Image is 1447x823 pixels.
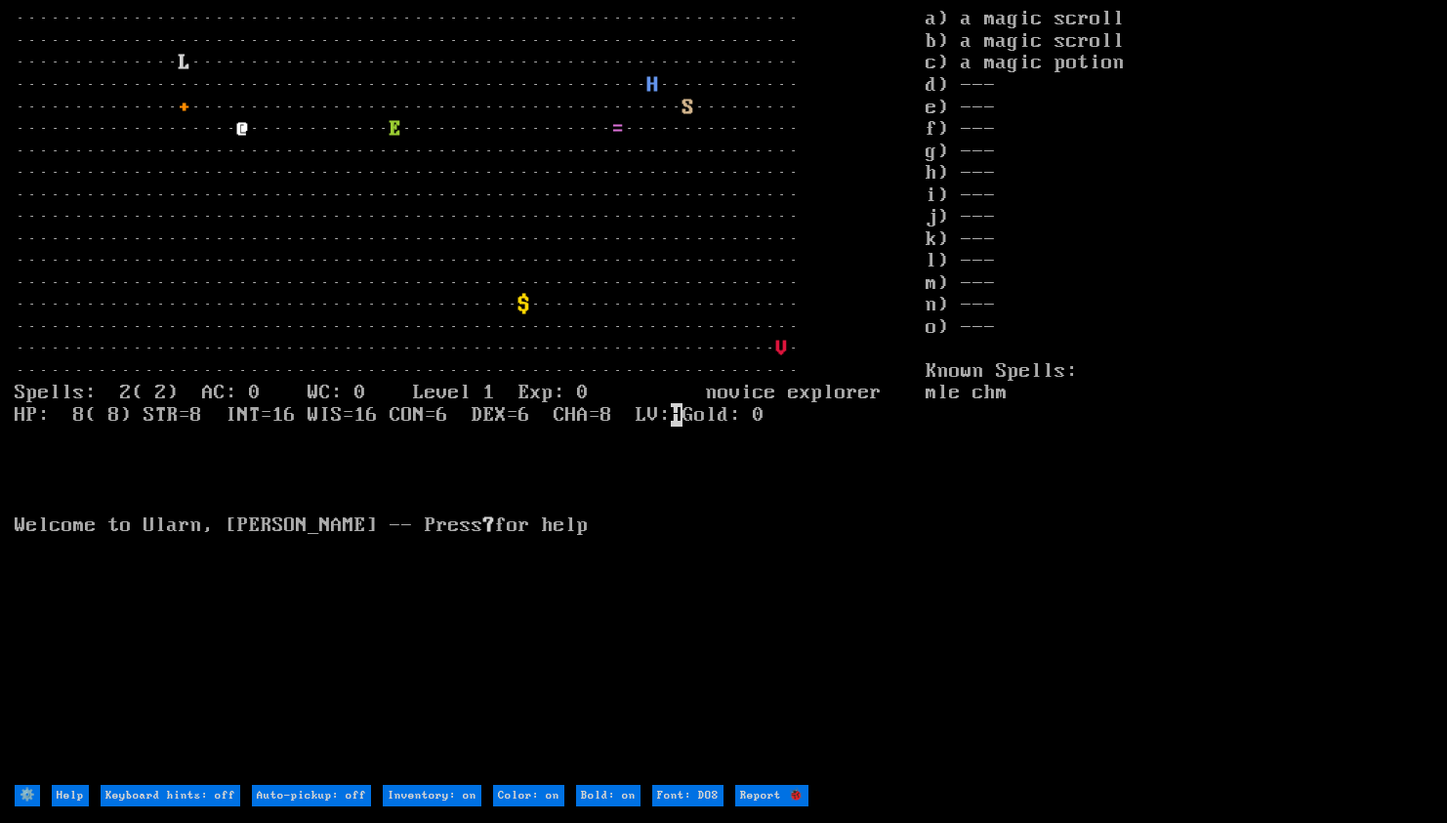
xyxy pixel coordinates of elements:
font: + [179,96,190,119]
larn: ··································································· ·····························... [15,8,927,781]
input: Color: on [493,785,564,807]
input: Keyboard hints: off [101,785,240,807]
font: @ [237,117,249,141]
font: V [776,337,788,360]
font: $ [518,293,530,316]
font: S [682,96,694,119]
input: Inventory: on [383,785,481,807]
input: Font: DOS [652,785,723,807]
mark: H [671,403,682,427]
input: ⚙️ [15,785,40,807]
font: E [390,117,401,141]
input: Report 🐞 [735,785,808,807]
font: L [179,51,190,74]
b: ? [483,514,495,537]
font: H [647,73,659,97]
input: Auto-pickup: off [252,785,371,807]
input: Bold: on [576,785,641,807]
font: = [612,117,624,141]
input: Help [52,785,89,807]
stats: a) a magic scroll b) a magic scroll c) a magic potion d) --- e) --- f) --- g) --- h) --- i) --- j... [926,8,1432,781]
